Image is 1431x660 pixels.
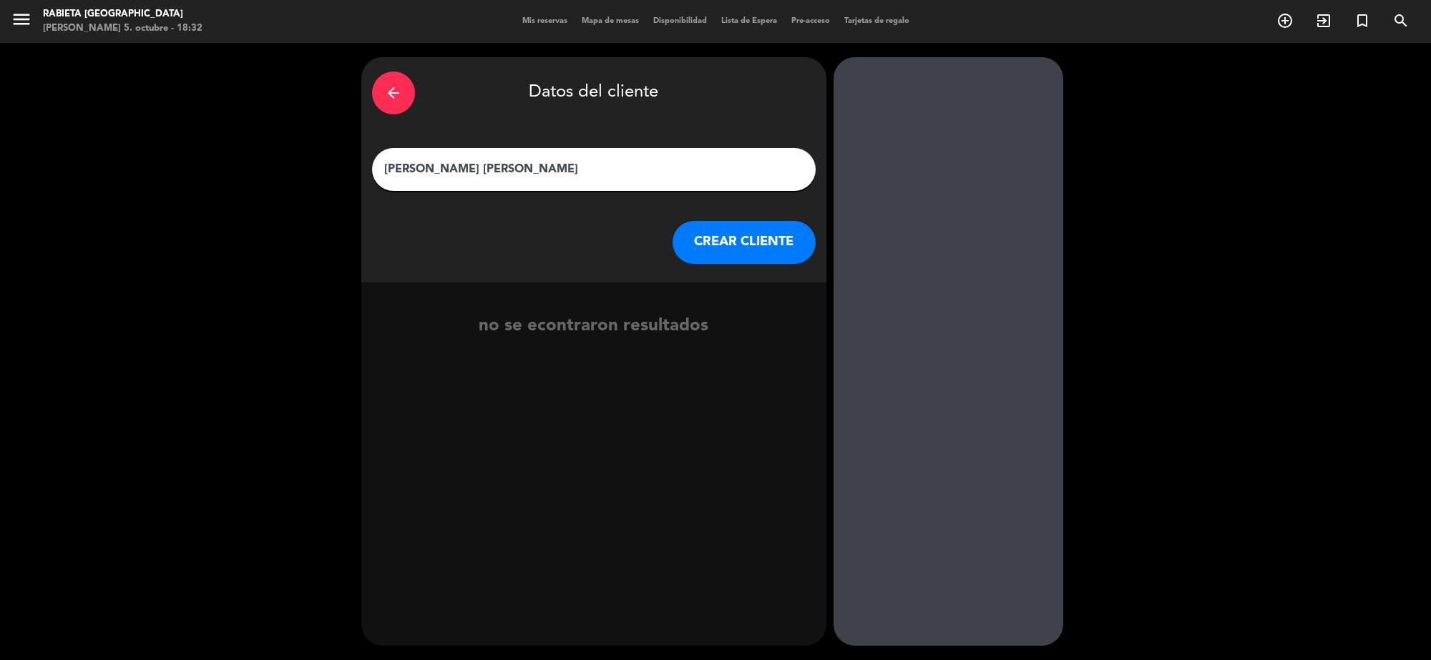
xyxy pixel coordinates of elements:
span: Lista de Espera [714,17,784,25]
div: Rabieta [GEOGRAPHIC_DATA] [43,7,202,21]
span: Mis reservas [515,17,575,25]
button: CREAR CLIENTE [673,221,816,264]
button: menu [11,9,32,35]
span: Disponibilidad [646,17,714,25]
i: arrow_back [385,84,402,102]
i: menu [11,9,32,30]
i: search [1392,12,1410,29]
span: Tarjetas de regalo [837,17,917,25]
div: no se econtraron resultados [361,312,826,340]
input: Escriba nombre, correo electrónico o número de teléfono... [383,159,805,179]
i: turned_in_not [1354,12,1371,29]
div: [PERSON_NAME] 5. octubre - 18:32 [43,21,202,36]
span: Pre-acceso [784,17,837,25]
i: exit_to_app [1315,12,1332,29]
span: Mapa de mesas [575,17,646,25]
div: Datos del cliente [372,68,816,118]
i: add_circle_outline [1276,12,1294,29]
